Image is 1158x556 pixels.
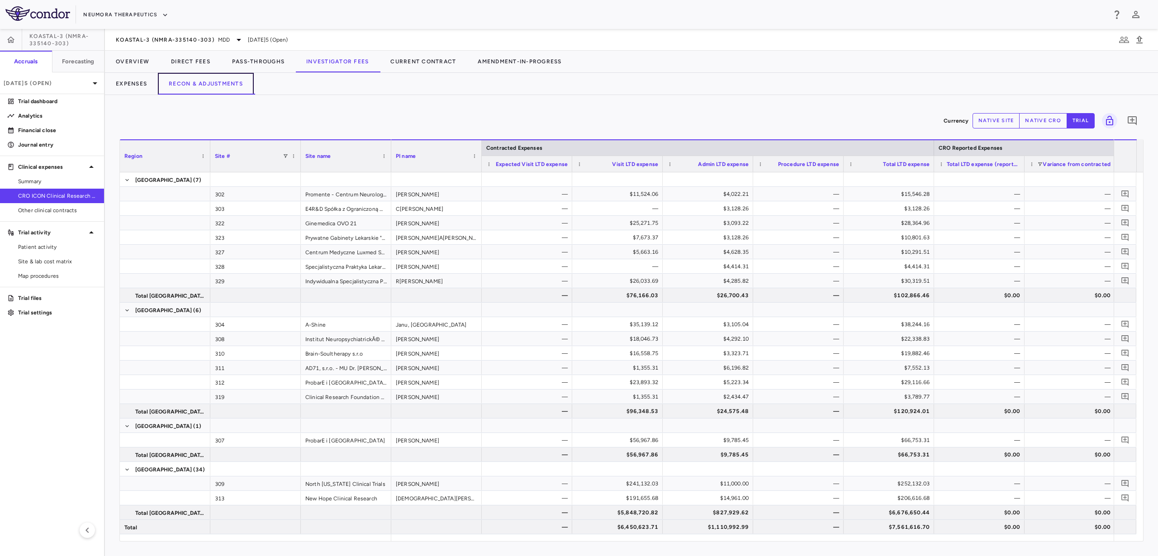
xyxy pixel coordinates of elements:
[1119,347,1131,359] button: Add comment
[761,491,839,505] div: —
[1033,505,1111,520] div: $0.00
[210,187,301,201] div: 302
[1121,190,1130,198] svg: Add comment
[490,332,568,346] div: —
[210,346,301,360] div: 310
[580,520,658,534] div: $6,450,623.71
[1043,161,1111,167] span: Variance from contracted
[852,404,930,418] div: $120,924.01
[391,332,482,346] div: [PERSON_NAME]
[852,230,930,245] div: $10,801.63
[1125,113,1140,128] button: Add comment
[671,216,749,230] div: $3,093.22
[580,375,658,390] div: $23,893.32
[671,505,749,520] div: $827,929.62
[580,259,658,274] div: —
[1121,363,1130,372] svg: Add comment
[221,51,295,72] button: Pass-Throughs
[18,163,86,171] p: Clinical expenses
[490,404,568,418] div: —
[135,462,192,477] span: [GEOGRAPHIC_DATA]
[391,361,482,375] div: [PERSON_NAME]
[18,257,97,266] span: Site & lab cost matrix
[210,332,301,346] div: 308
[301,201,391,215] div: E4R&D Spółka z Ograniczoną Odpowiedzialnością
[973,113,1020,128] button: native site
[1121,436,1130,444] svg: Add comment
[1033,346,1111,361] div: —
[1033,230,1111,245] div: —
[1119,361,1131,374] button: Add comment
[671,230,749,245] div: $3,128.26
[158,73,254,95] button: Recon & Adjustments
[135,448,205,462] span: Total [GEOGRAPHIC_DATA]
[942,491,1020,505] div: —
[1119,217,1131,229] button: Add comment
[671,476,749,491] div: $11,000.00
[1121,378,1130,386] svg: Add comment
[391,476,482,490] div: [PERSON_NAME]
[391,433,482,447] div: [PERSON_NAME]
[4,79,90,87] p: [DATE]5 (Open)
[580,201,658,216] div: —
[852,332,930,346] div: $22,338.83
[671,332,749,346] div: $4,292.10
[761,505,839,520] div: —
[1033,259,1111,274] div: —
[1121,276,1130,285] svg: Add comment
[391,216,482,230] div: [PERSON_NAME]
[852,288,930,303] div: $102,866.46
[580,245,658,259] div: $5,663.16
[490,346,568,361] div: —
[1119,376,1131,388] button: Add comment
[1033,245,1111,259] div: —
[852,216,930,230] div: $28,364.96
[490,201,568,216] div: —
[671,317,749,332] div: $3,105.04
[18,206,97,214] span: Other clinical contracts
[391,259,482,273] div: [PERSON_NAME]
[210,245,301,259] div: 327
[947,161,1020,167] span: Total LTD expense (reported)
[1033,447,1111,462] div: $0.00
[1098,113,1117,128] span: Lock grid
[18,309,97,317] p: Trial settings
[490,491,568,505] div: —
[301,230,391,244] div: Prywatne Gabinety Lekarskie "Promedicus" [PERSON_NAME]
[18,141,97,149] p: Journal entry
[1033,375,1111,390] div: —
[1119,318,1131,330] button: Add comment
[671,404,749,418] div: $24,575.48
[580,491,658,505] div: $191,655.68
[210,201,301,215] div: 303
[761,317,839,332] div: —
[942,216,1020,230] div: —
[490,245,568,259] div: —
[1033,520,1111,534] div: $0.00
[467,51,572,72] button: Amendment-In-Progress
[883,161,930,167] span: Total LTD expense
[761,404,839,418] div: —
[1119,202,1131,214] button: Add comment
[391,274,482,288] div: R[PERSON_NAME]
[301,259,391,273] div: Specjalistyczna Praktyka Lekarska [PERSON_NAME]
[580,288,658,303] div: $76,166.03
[1033,187,1111,201] div: —
[301,317,391,331] div: A-Shine
[1033,288,1111,303] div: $0.00
[105,51,160,72] button: Overview
[1033,274,1111,288] div: —
[671,447,749,462] div: $9,785.45
[942,390,1020,404] div: —
[671,433,749,447] div: $9,785.45
[852,505,930,520] div: $6,676,650.44
[135,303,192,318] span: [GEOGRAPHIC_DATA]
[490,288,568,303] div: —
[942,346,1020,361] div: —
[580,433,658,447] div: $56,967.86
[1033,476,1111,491] div: —
[301,491,391,505] div: New Hope Clinical Research
[301,187,391,201] div: Promente - Centrum Neurologii, Psychogeriatrii i Neuropsychologii w [GEOGRAPHIC_DATA]
[18,272,97,280] span: Map procedures
[1121,233,1130,242] svg: Add comment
